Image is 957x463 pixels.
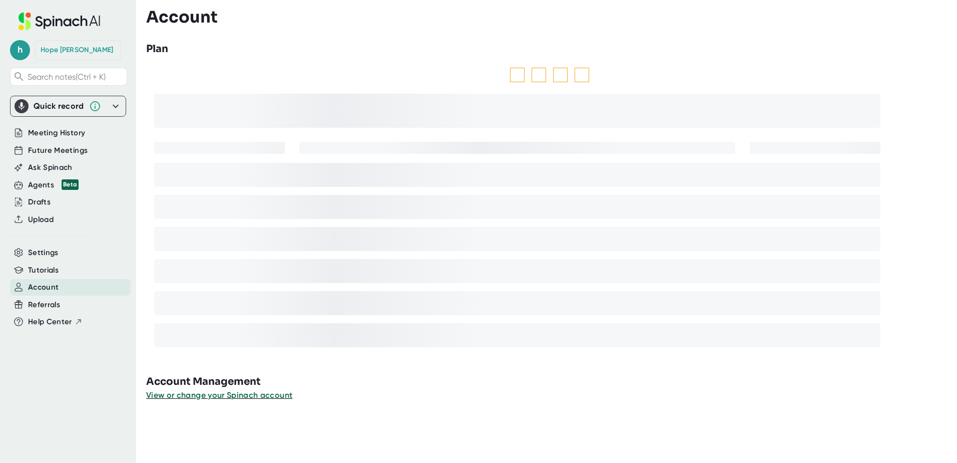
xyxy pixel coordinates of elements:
[28,282,59,293] button: Account
[146,374,957,389] h3: Account Management
[28,127,85,139] button: Meeting History
[146,8,218,27] h3: Account
[41,46,113,55] div: Hope Helton
[28,214,54,225] button: Upload
[28,179,79,191] button: Agents Beta
[28,299,60,311] button: Referrals
[28,72,106,82] span: Search notes (Ctrl + K)
[15,96,122,116] div: Quick record
[28,265,59,276] button: Tutorials
[28,145,88,156] button: Future Meetings
[62,179,79,190] div: Beta
[923,429,947,453] iframe: Intercom live chat
[28,316,83,328] button: Help Center
[28,179,79,191] div: Agents
[28,162,73,173] button: Ask Spinach
[28,316,72,328] span: Help Center
[146,389,292,401] button: View or change your Spinach account
[28,196,51,208] button: Drafts
[34,101,84,111] div: Quick record
[10,40,30,60] span: h
[146,390,292,400] span: View or change your Spinach account
[28,247,59,259] button: Settings
[146,42,168,57] h3: Plan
